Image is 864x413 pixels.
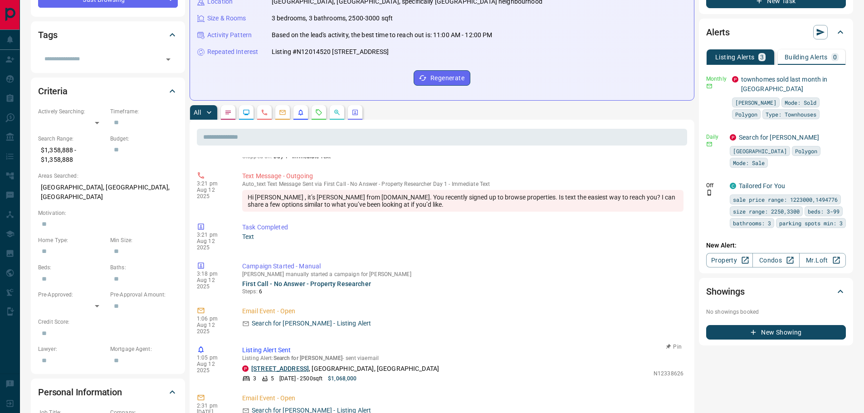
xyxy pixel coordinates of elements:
span: [GEOGRAPHIC_DATA] [733,146,787,155]
span: Type: Townhouses [766,110,816,119]
p: Aug 12 2025 [197,277,229,290]
p: Pre-Approval Amount: [110,291,178,299]
p: Actively Searching: [38,107,106,116]
p: Daily [706,133,724,141]
p: Baths: [110,263,178,272]
p: 1:06 pm [197,316,229,322]
p: Building Alerts [785,54,828,60]
span: Polygon [795,146,817,155]
svg: Listing Alerts [297,109,304,116]
p: $1,068,000 [328,374,356,383]
p: Motivation: [38,209,178,217]
button: Open [162,53,175,66]
p: Email Event - Open [242,394,683,403]
span: Search for [PERSON_NAME] [273,355,343,361]
span: Polygon [735,110,757,119]
svg: Agent Actions [351,109,359,116]
p: Lawyer: [38,345,106,353]
div: condos.ca [730,183,736,189]
p: 3 [253,374,256,383]
p: Listing Alert Sent [242,345,683,355]
svg: Push Notification Only [706,189,713,196]
div: Hi [PERSON_NAME] , it’s [PERSON_NAME] from [DOMAIN_NAME]. You recently signed up to browse proper... [242,190,683,212]
p: Off [706,181,724,189]
div: property.ca [732,76,738,83]
p: 3 bedrooms, 3 bathrooms, 2500-3000 sqft [272,14,393,23]
span: Mode: Sale [733,158,765,167]
p: [GEOGRAPHIC_DATA], [GEOGRAPHIC_DATA], [GEOGRAPHIC_DATA] [38,180,178,204]
a: Condos [752,253,799,267]
p: N12338626 [654,369,683,378]
p: Repeated Interest [207,47,258,57]
svg: Requests [315,109,322,116]
span: parking spots min: 3 [779,219,843,228]
p: Search Range: [38,135,106,143]
p: Campaign Started - Manual [242,262,683,271]
p: Mortgage Agent: [110,345,178,353]
a: Search for [PERSON_NAME] [739,134,819,141]
p: Text Message - Outgoing [242,171,683,181]
p: New Alert: [706,241,846,250]
button: New Showing [706,325,846,340]
p: Listing Alerts [715,54,755,60]
p: 1:05 pm [197,355,229,361]
p: No showings booked [706,308,846,316]
a: Property [706,253,753,267]
svg: Opportunities [333,109,341,116]
span: beds: 3-99 [808,207,840,216]
span: sale price range: 1223000,1494776 [733,195,838,204]
p: Aug 12 2025 [197,187,229,199]
p: Timeframe: [110,107,178,116]
p: 0 [833,54,837,60]
p: Task Completed [242,223,683,232]
span: size range: 2250,3300 [733,207,800,216]
div: Showings [706,281,846,302]
svg: Calls [261,109,268,116]
p: Steps: [242,287,683,296]
svg: Email [706,83,713,89]
a: townhomes sold last month in [GEOGRAPHIC_DATA] [741,76,828,92]
span: Mode: Sold [785,98,816,107]
p: [PERSON_NAME] manually started a campaign for [PERSON_NAME] [242,271,683,277]
p: Beds: [38,263,106,272]
p: Aug 12 2025 [197,322,229,335]
div: Personal Information [38,381,178,403]
div: Alerts [706,21,846,43]
p: Home Type: [38,236,106,244]
p: $1,358,888 - $1,358,888 [38,143,106,167]
h2: Tags [38,28,57,42]
button: Pin [661,343,687,351]
p: Text [242,232,683,242]
h2: Criteria [38,84,68,98]
p: 3:21 pm [197,232,229,238]
button: Regenerate [414,70,470,86]
p: Pre-Approved: [38,291,106,299]
p: 3:21 pm [197,180,229,187]
span: auto_text [242,181,266,187]
p: Monthly [706,75,727,83]
div: property.ca [242,365,249,372]
p: Aug 12 2025 [197,238,229,251]
p: Min Size: [110,236,178,244]
div: Tags [38,24,178,46]
span: 6 [259,288,262,295]
a: Mr.Loft [799,253,846,267]
p: All [194,109,201,116]
div: Criteria [38,80,178,102]
p: Size & Rooms [207,14,246,23]
p: 2:31 pm [197,403,229,409]
p: 5 [271,374,274,383]
h2: Alerts [706,25,730,39]
h2: Personal Information [38,385,122,399]
p: Text Message Sent via First Call - No Answer - Property Researcher Day 1 - Immediate Text [242,181,683,187]
a: Tailored For You [739,182,785,189]
p: Email Event - Open [242,306,683,316]
div: property.ca [730,134,736,141]
p: Activity Pattern [207,30,252,40]
span: [PERSON_NAME] [735,98,776,107]
svg: Email [706,141,713,147]
svg: Notes [225,109,232,116]
svg: Lead Browsing Activity [243,109,250,116]
svg: Emails [279,109,286,116]
p: Areas Searched: [38,172,178,180]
